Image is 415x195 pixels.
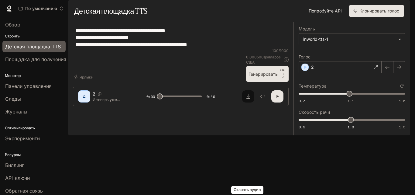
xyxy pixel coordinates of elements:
font: / [279,48,280,53]
button: Ярлыки [73,72,96,82]
font: 1.1 [348,98,354,103]
font: Генерировать [249,71,278,77]
font: Скорость речи [299,110,330,115]
font: Температура [299,83,327,89]
button: Скачать аудио [242,90,254,103]
button: Открыть меню рабочего пространства [16,2,67,15]
font: По умолчанию [25,6,57,11]
font: inworld-tts-1 [303,37,328,42]
font: 2 [311,64,314,70]
font: Д [83,95,86,98]
font: Голос [299,54,310,59]
font: Детская площадка TTS [74,6,147,16]
font: 1.5 [399,124,405,130]
font: Клонировать голос [359,8,399,13]
font: 2 [93,91,95,96]
button: Клонировать голос [349,5,404,17]
font: 1.0 [348,124,354,130]
button: Сбросить к настройкам по умолчанию [399,83,405,89]
font: И теперь уже следователь говорит больше, чем она. В конце записи он признается: «Может, я просто ... [93,97,131,138]
div: inworld-tts-1 [299,33,405,45]
font: 0:10 [207,94,215,99]
button: ГенерироватьCTRL +⏎ [246,66,289,82]
font: ⏎ [282,76,284,79]
font: долларов США [246,55,281,64]
font: Скачать аудио [234,187,261,192]
font: 100 [272,48,279,53]
button: Осмотреть [257,90,269,103]
font: Модель [299,26,315,31]
font: Ярлыки [80,75,93,80]
font: 1000 [280,48,289,53]
font: 0,5 [299,124,305,130]
font: CTRL + [280,69,286,75]
button: Копировать голосовой идентификатор [95,92,104,96]
font: 0,7 [299,98,305,103]
font: 0,000500 [246,55,264,59]
font: Попробуйте API [309,8,342,13]
font: 0:00 [146,94,155,99]
font: 1.5 [399,98,405,103]
a: Попробуйте API [306,5,344,17]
